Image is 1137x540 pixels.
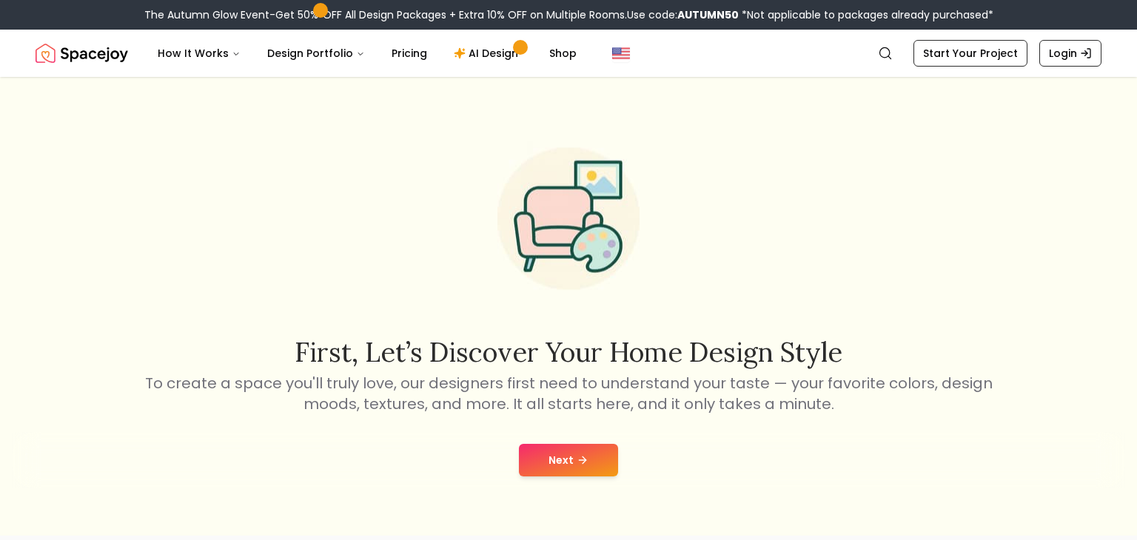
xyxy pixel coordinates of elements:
[1039,40,1101,67] a: Login
[519,444,618,476] button: Next
[146,38,252,68] button: How It Works
[380,38,439,68] a: Pricing
[913,40,1027,67] a: Start Your Project
[142,373,995,414] p: To create a space you'll truly love, our designers first need to understand your taste — your fav...
[677,7,739,22] b: AUTUMN50
[36,38,128,68] a: Spacejoy
[537,38,588,68] a: Shop
[144,7,993,22] div: The Autumn Glow Event-Get 50% OFF All Design Packages + Extra 10% OFF on Multiple Rooms.
[36,38,128,68] img: Spacejoy Logo
[146,38,588,68] nav: Main
[442,38,534,68] a: AI Design
[142,337,995,367] h2: First, let’s discover your home design style
[739,7,993,22] span: *Not applicable to packages already purchased*
[474,124,663,314] img: Start Style Quiz Illustration
[627,7,739,22] span: Use code:
[612,44,630,62] img: United States
[36,30,1101,77] nav: Global
[255,38,377,68] button: Design Portfolio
